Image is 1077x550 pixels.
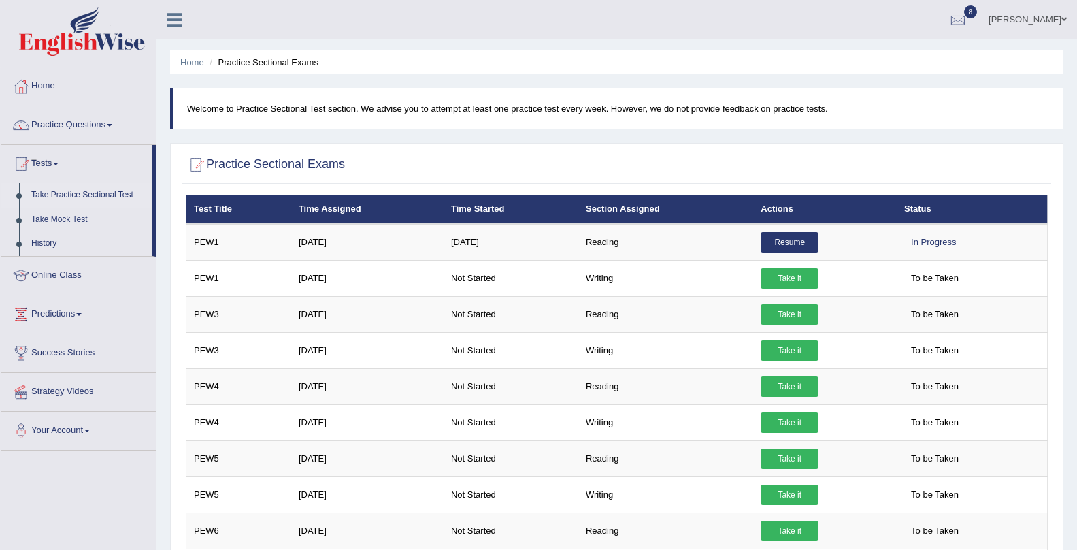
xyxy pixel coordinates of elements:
[904,413,965,433] span: To be Taken
[753,195,897,224] th: Actions
[904,268,965,289] span: To be Taken
[180,57,204,67] a: Home
[291,195,444,224] th: Time Assigned
[904,449,965,469] span: To be Taken
[291,476,444,513] td: [DATE]
[444,296,578,332] td: Not Started
[904,376,965,397] span: To be Taken
[904,232,963,253] div: In Progress
[444,404,578,440] td: Not Started
[904,521,965,541] span: To be Taken
[444,260,578,296] td: Not Started
[444,513,578,549] td: Not Started
[578,260,753,296] td: Writing
[964,5,978,18] span: 8
[761,485,818,505] a: Take it
[578,513,753,549] td: Reading
[186,260,291,296] td: PEW1
[186,195,291,224] th: Test Title
[1,257,156,291] a: Online Class
[904,485,965,505] span: To be Taken
[186,224,291,261] td: PEW1
[1,373,156,407] a: Strategy Videos
[186,332,291,368] td: PEW3
[578,476,753,513] td: Writing
[291,224,444,261] td: [DATE]
[1,412,156,446] a: Your Account
[291,513,444,549] td: [DATE]
[761,413,818,433] a: Take it
[444,332,578,368] td: Not Started
[444,195,578,224] th: Time Started
[186,155,345,175] h2: Practice Sectional Exams
[444,224,578,261] td: [DATE]
[761,340,818,361] a: Take it
[761,232,818,253] a: Resume
[578,440,753,476] td: Reading
[291,296,444,332] td: [DATE]
[186,368,291,404] td: PEW4
[578,404,753,440] td: Writing
[761,449,818,469] a: Take it
[291,260,444,296] td: [DATE]
[904,340,965,361] span: To be Taken
[761,268,818,289] a: Take it
[291,440,444,476] td: [DATE]
[904,304,965,325] span: To be Taken
[1,334,156,368] a: Success Stories
[186,476,291,513] td: PEW5
[578,332,753,368] td: Writing
[761,304,818,325] a: Take it
[186,513,291,549] td: PEW6
[187,102,1049,115] p: Welcome to Practice Sectional Test section. We advise you to attempt at least one practice test e...
[1,145,152,179] a: Tests
[444,440,578,476] td: Not Started
[578,296,753,332] td: Reading
[186,440,291,476] td: PEW5
[761,376,818,397] a: Take it
[897,195,1047,224] th: Status
[578,368,753,404] td: Reading
[578,224,753,261] td: Reading
[578,195,753,224] th: Section Assigned
[291,332,444,368] td: [DATE]
[186,404,291,440] td: PEW4
[1,295,156,329] a: Predictions
[761,521,818,541] a: Take it
[25,231,152,256] a: History
[1,67,156,101] a: Home
[206,56,318,69] li: Practice Sectional Exams
[444,368,578,404] td: Not Started
[444,476,578,513] td: Not Started
[186,296,291,332] td: PEW3
[291,404,444,440] td: [DATE]
[25,183,152,208] a: Take Practice Sectional Test
[25,208,152,232] a: Take Mock Test
[291,368,444,404] td: [DATE]
[1,106,156,140] a: Practice Questions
